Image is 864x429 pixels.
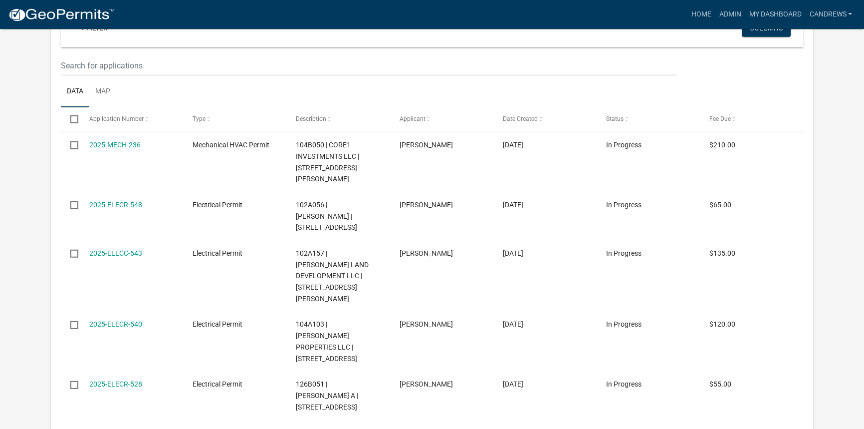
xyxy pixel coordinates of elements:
[89,201,142,209] a: 2025-ELECR-548
[193,249,242,257] span: Electrical Permit
[709,141,735,149] span: $210.00
[399,141,452,149] span: Billy Cowan
[193,201,242,209] span: Electrical Permit
[61,76,89,108] a: Data
[399,380,452,388] span: Mimoza Fetai
[296,320,357,362] span: 104A103 | BEDGOOD PROPERTIES LLC | 2900 Ingleside Avenue
[80,107,183,131] datatable-header-cell: Application Number
[709,380,731,388] span: $55.00
[296,115,326,122] span: Description
[606,320,642,328] span: In Progress
[503,115,538,122] span: Date Created
[399,201,452,209] span: Corey Dobbs
[296,201,357,232] span: 102A056 | TIRADO JAVIER | 300 Grove Street
[503,141,523,149] span: 10/06/2025
[286,107,390,131] datatable-header-cell: Description
[503,249,523,257] span: 09/22/2025
[89,115,144,122] span: Application Number
[193,380,242,388] span: Electrical Permit
[89,380,142,388] a: 2025-ELECR-528
[61,55,677,76] input: Search for applications
[503,320,523,328] span: 09/22/2025
[742,19,791,37] button: Columns
[399,320,452,328] span: Dana Trafton
[296,141,359,183] span: 104B050 | CORE1 INVESTMENTS LLC | 144 Collis Circle
[399,249,452,257] span: Lu Collis
[606,115,624,122] span: Status
[193,141,269,149] span: Mechanical HVAC Permit
[745,5,805,24] a: My Dashboard
[700,107,803,131] datatable-header-cell: Fee Due
[606,380,642,388] span: In Progress
[596,107,699,131] datatable-header-cell: Status
[805,5,856,24] a: candrews
[709,115,731,122] span: Fee Due
[89,320,142,328] a: 2025-ELECR-540
[89,141,141,149] a: 2025-MECH-236
[503,380,523,388] span: 09/15/2025
[296,380,358,411] span: 126B051 | STANLEY RITA A | 2400 Herodian Way SE, Suite 350
[606,201,642,209] span: In Progress
[89,76,116,108] a: Map
[73,19,116,37] a: + Filter
[709,320,735,328] span: $120.00
[709,249,735,257] span: $135.00
[493,107,596,131] datatable-header-cell: Date Created
[193,320,242,328] span: Electrical Permit
[89,249,142,257] a: 2025-ELECC-543
[503,201,523,209] span: 09/23/2025
[687,5,715,24] a: Home
[61,107,80,131] datatable-header-cell: Select
[715,5,745,24] a: Admin
[606,249,642,257] span: In Progress
[390,107,493,131] datatable-header-cell: Applicant
[193,115,206,122] span: Type
[709,201,731,209] span: $65.00
[183,107,286,131] datatable-header-cell: Type
[399,115,425,122] span: Applicant
[606,141,642,149] span: In Progress
[296,249,369,303] span: 102A157 | PUTNAM LAND DEVELOPMENT LLC | 170 SAMMONS PKWY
